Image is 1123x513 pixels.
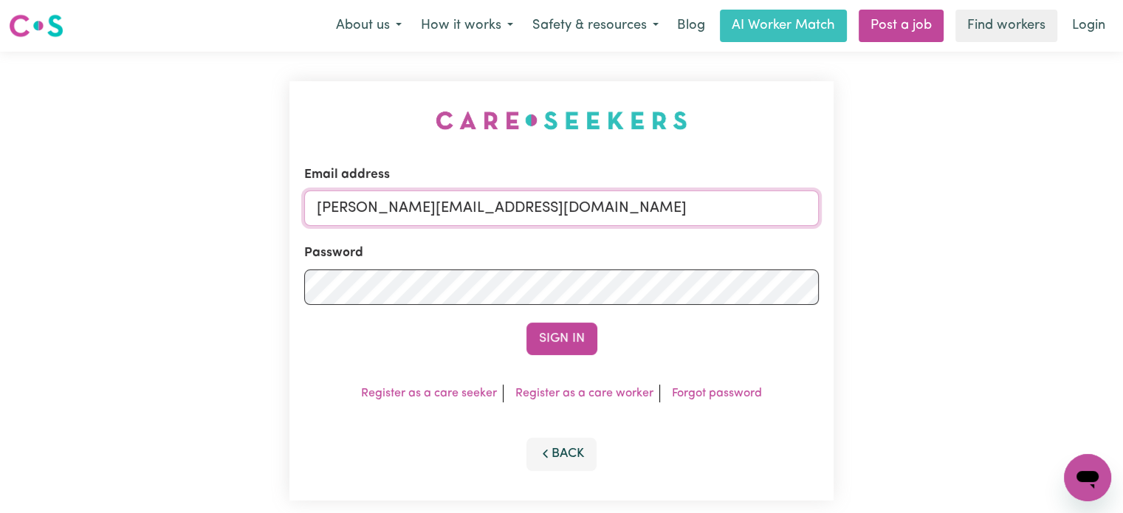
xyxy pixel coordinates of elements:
[326,10,411,41] button: About us
[9,13,63,39] img: Careseekers logo
[411,10,523,41] button: How it works
[526,323,597,355] button: Sign In
[304,190,819,226] input: Email address
[526,438,597,470] button: Back
[515,388,653,399] a: Register as a care worker
[668,10,714,42] a: Blog
[9,9,63,43] a: Careseekers logo
[1064,454,1111,501] iframe: Button to launch messaging window
[361,388,497,399] a: Register as a care seeker
[304,244,363,263] label: Password
[955,10,1057,42] a: Find workers
[1063,10,1114,42] a: Login
[523,10,668,41] button: Safety & resources
[672,388,762,399] a: Forgot password
[304,165,390,185] label: Email address
[720,10,847,42] a: AI Worker Match
[859,10,944,42] a: Post a job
